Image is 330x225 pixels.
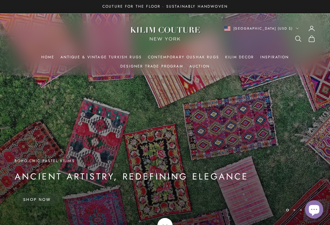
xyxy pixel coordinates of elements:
[224,26,299,31] button: Change country or currency
[61,54,142,60] a: Antique & Vintage Turkish Rugs
[225,54,254,60] summary: Kilim Decor
[260,54,289,60] a: Inspiration
[102,4,228,10] p: Couture for the Floor · Sustainably Handwoven
[15,158,248,164] p: Boho-Chic Pastel Kilims
[189,63,210,69] a: Auction
[303,200,325,220] inbox-online-store-chat: Shopify online store chat
[41,54,55,60] a: Home
[233,26,293,31] span: [GEOGRAPHIC_DATA] (USD $)
[224,26,230,31] img: United States
[15,170,248,183] p: Ancient Artistry, Redefining Elegance
[15,193,60,206] a: Shop Now
[15,54,315,70] nav: Primary navigation
[120,63,183,69] a: Designer Trade Program
[215,25,315,42] nav: Secondary navigation
[148,54,219,60] a: Contemporary Oushak Rugs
